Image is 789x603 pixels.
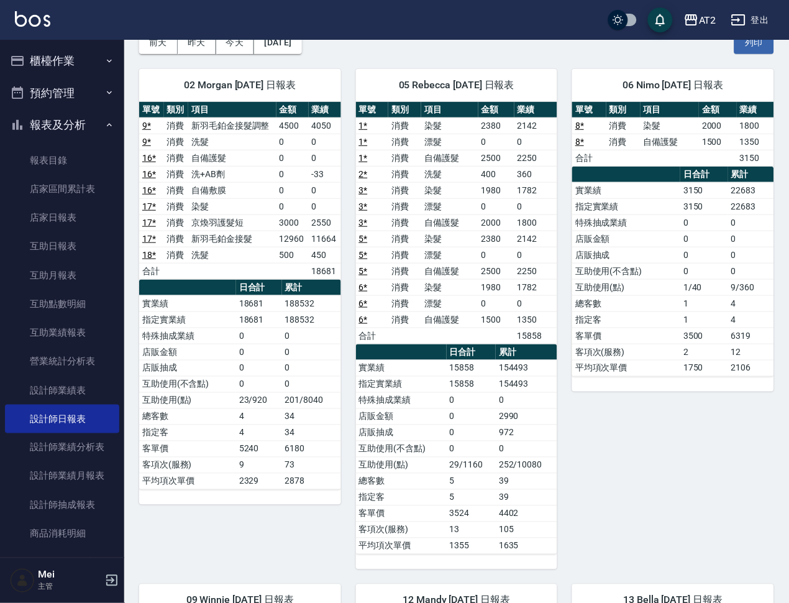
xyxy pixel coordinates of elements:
td: 0 [478,134,514,150]
td: 2550 [309,214,341,231]
td: 201/8040 [282,392,341,408]
td: 2878 [282,473,341,489]
td: 實業績 [572,182,680,198]
td: 2380 [478,231,514,247]
th: 日合計 [680,167,728,183]
th: 類別 [388,102,421,118]
td: 染髮 [421,117,478,134]
td: 360 [514,166,557,182]
td: 0 [276,134,309,150]
td: 2000 [699,117,736,134]
td: 總客數 [572,295,680,311]
td: 自備敷膜 [188,182,276,198]
button: 登出 [726,9,774,32]
td: 指定客 [356,489,447,505]
td: 0 [478,247,514,263]
td: 4402 [496,505,557,522]
table: a dense table [572,167,774,377]
button: 預約管理 [5,77,119,109]
td: 消費 [164,231,189,247]
td: 消費 [388,263,421,279]
td: 染髮 [421,279,478,295]
a: 店家區間累計表 [5,175,119,203]
td: 洗髮 [188,247,276,263]
td: 1635 [496,538,557,554]
td: 特殊抽成業績 [572,214,680,231]
td: 2250 [514,263,557,279]
th: 項目 [188,102,276,118]
td: 34 [282,425,341,441]
td: 2 [680,344,728,360]
td: 5240 [236,441,282,457]
td: 染髮 [421,231,478,247]
td: 15858 [514,328,557,344]
td: 9/360 [728,279,774,295]
td: 實業績 [139,295,236,311]
a: 營業統計分析表 [5,347,119,375]
th: 金額 [478,102,514,118]
td: 互助使用(點) [356,457,447,473]
td: 0 [728,247,774,263]
td: 京煥羽護髮短 [188,214,276,231]
td: 互助使用(不含點) [572,263,680,279]
td: 5 [447,473,496,489]
td: 500 [276,247,309,263]
td: 總客數 [356,473,447,489]
td: 4 [236,425,282,441]
td: 自備護髮 [641,134,700,150]
td: 消費 [388,198,421,214]
a: 互助月報表 [5,261,119,290]
td: 34 [282,408,341,425]
td: 154493 [496,376,557,392]
td: 9 [236,457,282,473]
td: 1500 [699,134,736,150]
td: 2000 [478,214,514,231]
td: 0 [309,198,341,214]
button: 列印 [734,31,774,54]
td: 2142 [514,231,557,247]
td: 3150 [737,150,774,166]
th: 單號 [356,102,389,118]
td: 1 [680,311,728,328]
td: 消費 [606,117,641,134]
td: 指定實業績 [356,376,447,392]
td: 消費 [388,214,421,231]
td: 1782 [514,182,557,198]
td: 平均項次單價 [572,360,680,376]
td: 消費 [388,279,421,295]
th: 累計 [496,344,557,361]
td: 新羽毛鉑金接髮 [188,231,276,247]
td: 互助使用(點) [572,279,680,295]
th: 日合計 [236,280,282,296]
table: a dense table [356,344,558,555]
div: AT2 [699,12,716,28]
button: 報表及分析 [5,109,119,141]
td: 店販金額 [572,231,680,247]
td: 252/10080 [496,457,557,473]
td: 3000 [276,214,309,231]
td: 972 [496,425,557,441]
td: 18681 [309,263,341,279]
a: 設計師業績分析表 [5,433,119,462]
p: 主管 [38,581,101,592]
th: 類別 [606,102,641,118]
td: 自備護髮 [421,150,478,166]
td: 4 [728,295,774,311]
th: 累計 [282,280,341,296]
td: 2250 [514,150,557,166]
td: 客項次(服務) [139,457,236,473]
td: 2500 [478,150,514,166]
a: 互助日報表 [5,232,119,260]
td: 15858 [447,360,496,376]
td: 染髮 [188,198,276,214]
button: 前天 [139,31,178,54]
td: 漂髮 [421,198,478,214]
td: 1782 [514,279,557,295]
th: 金額 [276,102,309,118]
td: 0 [309,134,341,150]
th: 業績 [514,102,557,118]
td: 消費 [164,198,189,214]
td: 消費 [388,311,421,328]
td: 漂髮 [421,134,478,150]
td: 客項次(服務) [572,344,680,360]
